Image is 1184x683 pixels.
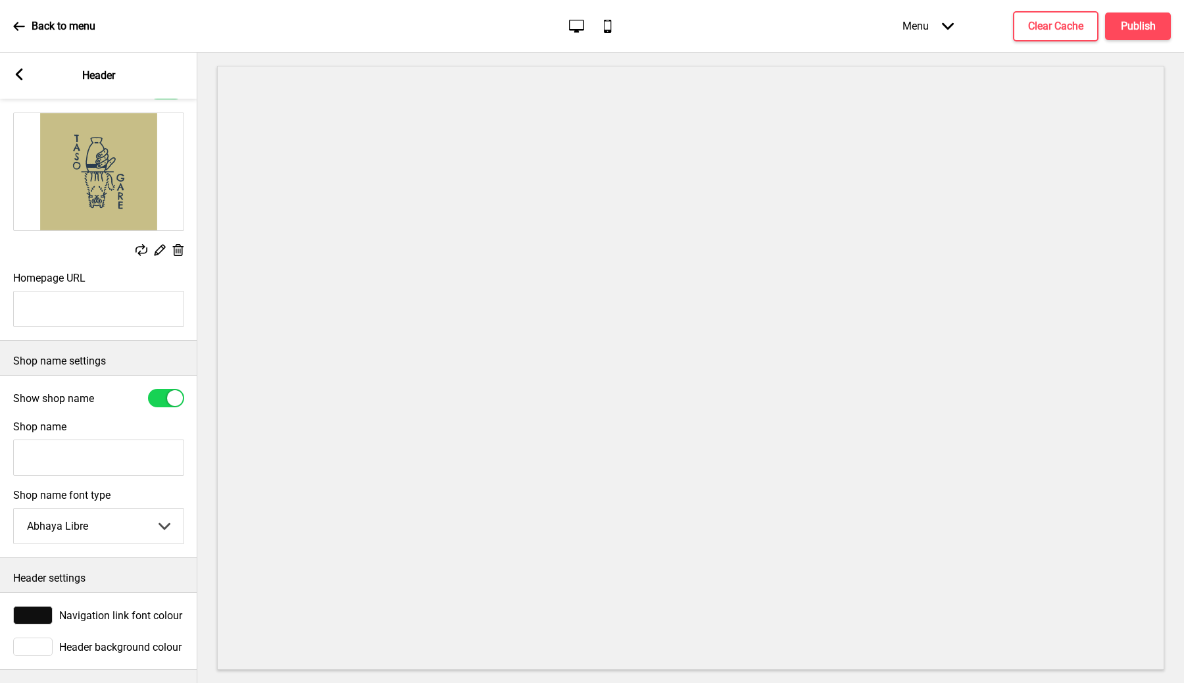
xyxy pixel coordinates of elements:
h4: Clear Cache [1028,19,1083,34]
span: Header background colour [59,641,182,653]
label: Shop name font type [13,489,184,501]
button: Clear Cache [1013,11,1098,41]
p: Header [82,68,115,83]
h4: Publish [1121,19,1156,34]
p: Header settings [13,571,184,586]
p: Shop name settings [13,354,184,368]
div: Navigation link font colour [13,606,184,624]
a: Back to menu [13,9,95,44]
img: Image [14,113,184,230]
label: Homepage URL [13,272,86,284]
span: Navigation link font colour [59,609,182,622]
div: Header background colour [13,638,184,656]
label: Shop name [13,420,66,433]
button: Publish [1105,13,1171,40]
div: Menu [889,7,967,45]
p: Back to menu [32,19,95,34]
label: Show shop name [13,392,94,405]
